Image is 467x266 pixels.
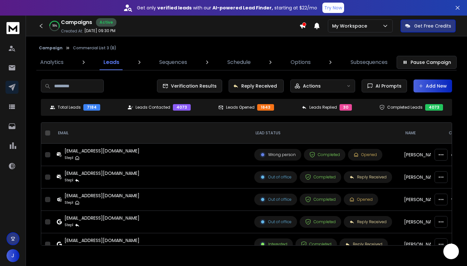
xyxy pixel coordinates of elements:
[349,175,387,180] div: Reply Received
[227,58,251,66] p: Schedule
[157,79,222,92] button: Verification Results
[260,197,292,202] div: Out of office
[6,22,19,34] img: logo
[397,56,457,69] button: Pause Campaign
[400,123,444,144] th: NAME
[40,58,64,66] p: Analytics
[401,19,456,32] button: Get Free Credits
[260,241,287,247] div: Interested
[136,105,170,110] p: Leads Contacted
[291,58,311,66] p: Options
[443,244,459,259] iframe: Intercom live chat
[173,104,191,111] div: 4073
[309,152,340,158] div: Completed
[65,222,73,228] p: Step 1
[345,242,382,247] div: Reply Received
[425,104,443,111] div: 4073
[36,54,67,70] a: Analytics
[96,18,116,27] div: Active
[100,54,123,70] a: Leads
[65,177,73,184] p: Step 1
[362,79,407,92] button: AI Prompts
[84,28,115,33] p: [DATE] 09:30 PM
[353,152,377,157] div: Opened
[65,215,139,221] div: [EMAIL_ADDRESS][DOMAIN_NAME]
[257,104,274,111] div: 1643
[305,219,336,225] div: Completed
[260,152,296,158] div: Wrong person
[351,58,388,66] p: Subsequences
[324,5,342,11] p: Try Now
[159,58,187,66] p: Sequences
[373,83,401,89] span: AI Prompts
[414,23,451,29] p: Get Free Credits
[287,54,315,70] a: Options
[65,148,139,154] div: [EMAIL_ADDRESS][DOMAIN_NAME]
[65,192,139,199] div: [EMAIL_ADDRESS][DOMAIN_NAME]
[83,104,100,111] div: 7184
[400,166,444,188] td: [PERSON_NAME]
[260,174,292,180] div: Out of office
[52,24,57,28] p: 56 %
[332,23,370,29] p: My Workspace
[73,45,116,51] p: Commercial List 3 (B)
[322,3,344,13] button: Try Now
[6,249,19,262] button: J
[223,54,255,70] a: Schedule
[305,197,336,202] div: Completed
[137,5,317,11] p: Get only with our starting at $22/mo
[349,197,373,202] div: Opened
[155,54,191,70] a: Sequences
[241,83,277,89] p: Reply Received
[53,123,250,144] th: EMAIL
[400,233,444,256] td: [PERSON_NAME]
[65,170,139,176] div: [EMAIL_ADDRESS][DOMAIN_NAME]
[301,241,331,247] div: Completed
[400,144,444,166] td: [PERSON_NAME]
[58,105,81,110] p: Total Leads
[103,58,119,66] p: Leads
[413,79,452,92] button: Add New
[212,5,273,11] strong: AI-powered Lead Finder,
[226,105,255,110] p: Leads Opened
[250,123,400,144] th: LEAD STATUS
[65,199,73,206] p: Step 1
[61,18,92,26] h1: Campaigns
[305,174,336,180] div: Completed
[387,105,423,110] p: Completed Leads
[65,155,73,161] p: Step 1
[39,45,63,51] button: Campaign
[400,188,444,211] td: [PERSON_NAME]
[61,29,83,34] p: Created At:
[340,104,352,111] div: 30
[309,105,337,110] p: Leads Replied
[400,211,444,233] td: [PERSON_NAME]
[168,83,217,89] span: Verification Results
[260,219,292,225] div: Out of office
[347,54,391,70] a: Subsequences
[65,237,139,244] div: [EMAIL_ADDRESS][DOMAIN_NAME]
[303,83,321,89] p: Actions
[157,5,192,11] strong: verified leads
[349,219,387,224] div: Reply Received
[65,244,73,251] p: Step 1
